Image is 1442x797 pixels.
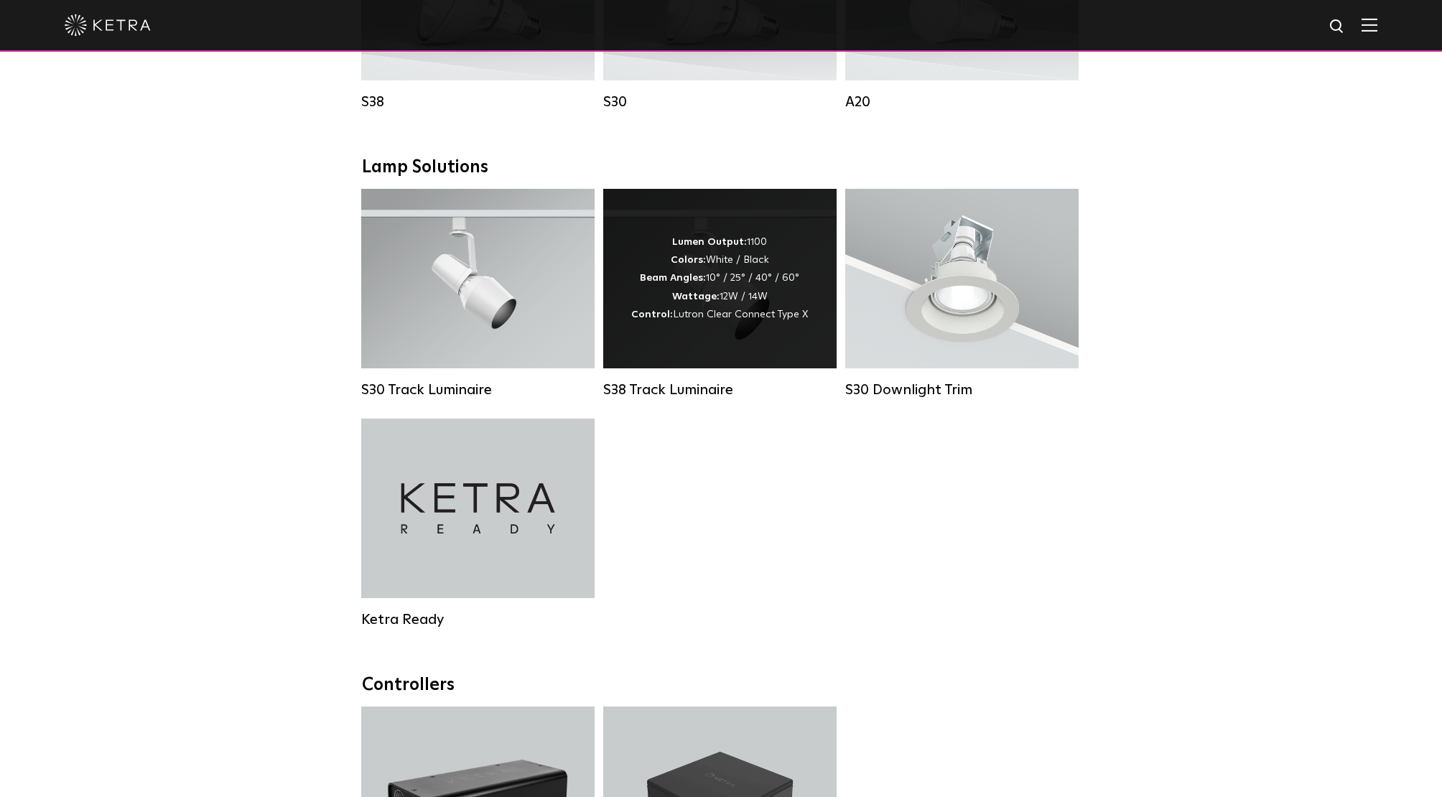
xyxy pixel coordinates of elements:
div: S38 Track Luminaire [603,381,837,398]
strong: Lumen Output: [672,237,747,247]
div: S38 [361,93,595,111]
div: A20 [845,93,1079,111]
a: S30 Downlight Trim S30 Downlight Trim [845,189,1079,397]
img: search icon [1329,18,1346,36]
div: S30 Downlight Trim [845,381,1079,398]
div: Lamp Solutions [362,157,1080,178]
div: S30 [603,93,837,111]
strong: Control: [631,309,673,320]
img: ketra-logo-2019-white [65,14,151,36]
div: S30 Track Luminaire [361,381,595,398]
a: S30 Track Luminaire Lumen Output:1100Colors:White / BlackBeam Angles:15° / 25° / 40° / 60° / 90°W... [361,189,595,397]
div: Controllers [362,675,1080,696]
strong: Beam Angles: [640,273,706,283]
a: Ketra Ready Ketra Ready [361,419,595,627]
img: Hamburger%20Nav.svg [1362,18,1377,32]
div: 1100 White / Black 10° / 25° / 40° / 60° 12W / 14W [631,233,808,324]
div: Ketra Ready [361,611,595,628]
strong: Colors: [671,255,706,265]
span: Lutron Clear Connect Type X [673,309,808,320]
strong: Wattage: [672,292,720,302]
a: S38 Track Luminaire Lumen Output:1100Colors:White / BlackBeam Angles:10° / 25° / 40° / 60°Wattage... [603,189,837,397]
